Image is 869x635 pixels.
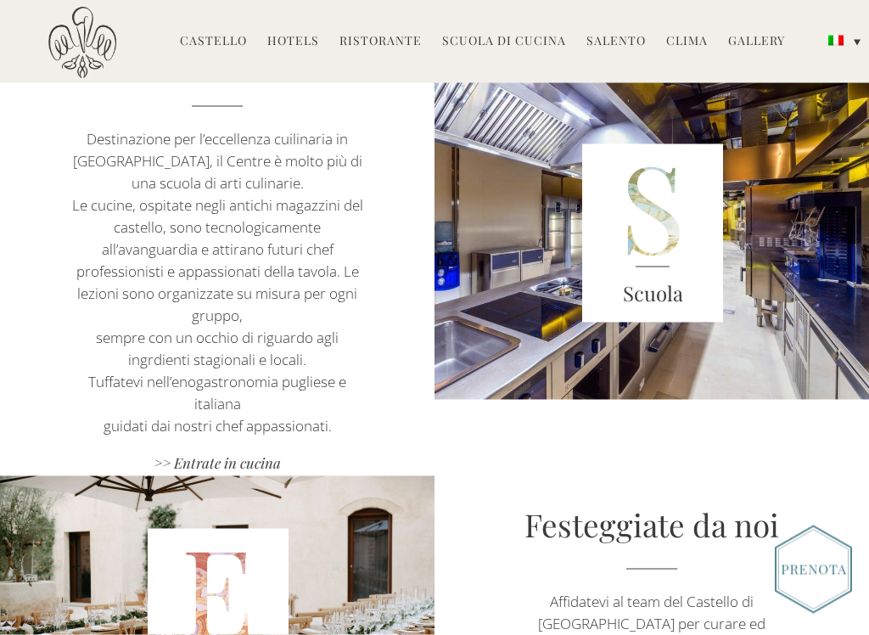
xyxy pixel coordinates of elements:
h3: Scuola [582,278,723,309]
a: Castello [180,32,247,52]
img: Castello di Ugento [48,7,116,79]
a: Salento [586,32,646,52]
img: Book_Button_Italian.png [775,525,852,614]
a: >> Entrate in cucina [65,453,369,476]
span: Tuffatevi nell’enogastronomia pugliese e italiana guidati dai nostri chef appassionati. [88,372,346,436]
img: Italiano [828,36,844,46]
a: Clima [666,32,708,52]
img: S_Lett_green.png [582,144,723,323]
a: Hotels [267,32,319,52]
a: Festeggiate da noi [524,503,779,545]
a: Ristorante [339,32,422,52]
span: Le lezioni sono organizzate su misura per ogni gruppo, sempre con un occhio di riguardo agli ingr... [77,261,359,369]
a: Gallery [728,32,785,52]
a: Scuola di Cucina [442,32,566,52]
